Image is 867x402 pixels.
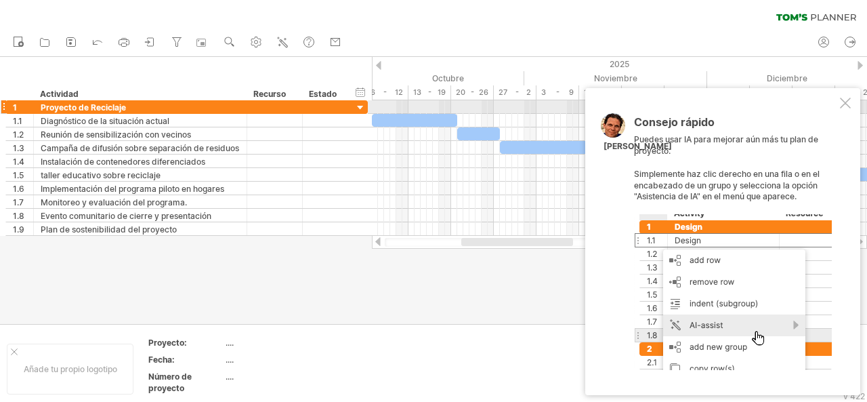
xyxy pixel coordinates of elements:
font: [PERSON_NAME] [604,141,672,151]
font: Consejo rápido [634,115,715,129]
font: 1.3 [13,143,24,153]
font: .... [226,338,234,348]
font: 27 - 2 [499,87,531,97]
font: 1.6 [13,184,24,194]
font: Campaña de difusión sobre separación de residuos [41,143,239,153]
font: Número de proyecto [148,371,192,393]
font: Noviembre [594,73,637,83]
font: 1.5 [13,170,24,180]
font: 1.2 [13,129,24,140]
font: 13 - 19 [413,87,446,97]
font: Diciembre [767,73,807,83]
font: 6 - 12 [371,87,403,97]
font: Monitoreo y evaluación del programa. [41,197,187,207]
font: Estado [309,89,337,99]
font: Proyecto de Reciclaje [41,102,126,113]
font: 2025 [610,59,629,69]
font: Instalación de contenedores diferenciados [41,157,205,167]
font: .... [226,371,234,382]
font: v 422 [843,391,865,401]
font: 10 - 16 [584,87,616,97]
font: Diagnóstico de la situación actual [41,116,169,126]
font: Plan de sostenibilidad del proyecto [41,224,177,235]
font: Implementación del programa piloto en hogares [41,184,224,194]
div: Octubre de 2025 [335,71,524,85]
font: Proyecto: [148,338,187,348]
font: 1.1 [13,116,22,126]
font: .... [226,355,234,365]
font: 1.7 [13,197,24,207]
font: Simplemente haz clic derecho en una fila o en el encabezado de un grupo y selecciona la opción "A... [634,169,820,202]
font: 1.4 [13,157,24,167]
font: Recurso [253,89,286,99]
font: Reunión de sensibilización con vecinos [41,129,191,140]
font: Evento comunitario de cierre y presentación [41,211,211,221]
font: Fecha: [148,355,175,365]
font: 1.8 [13,211,24,221]
font: 1 [13,102,17,113]
font: 3 - 9 [541,87,574,97]
font: taller educativo sobre reciclaje [41,170,161,180]
font: Añade tu propio logotipo [24,364,117,374]
font: Octubre [432,73,464,83]
font: Puedes usar IA para mejorar aún más tu plan de proyecto. [634,134,818,156]
font: 20 - 26 [456,87,488,97]
font: 1.9 [13,224,24,235]
div: Noviembre de 2025 [524,71,707,85]
font: Actividad [40,89,79,99]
